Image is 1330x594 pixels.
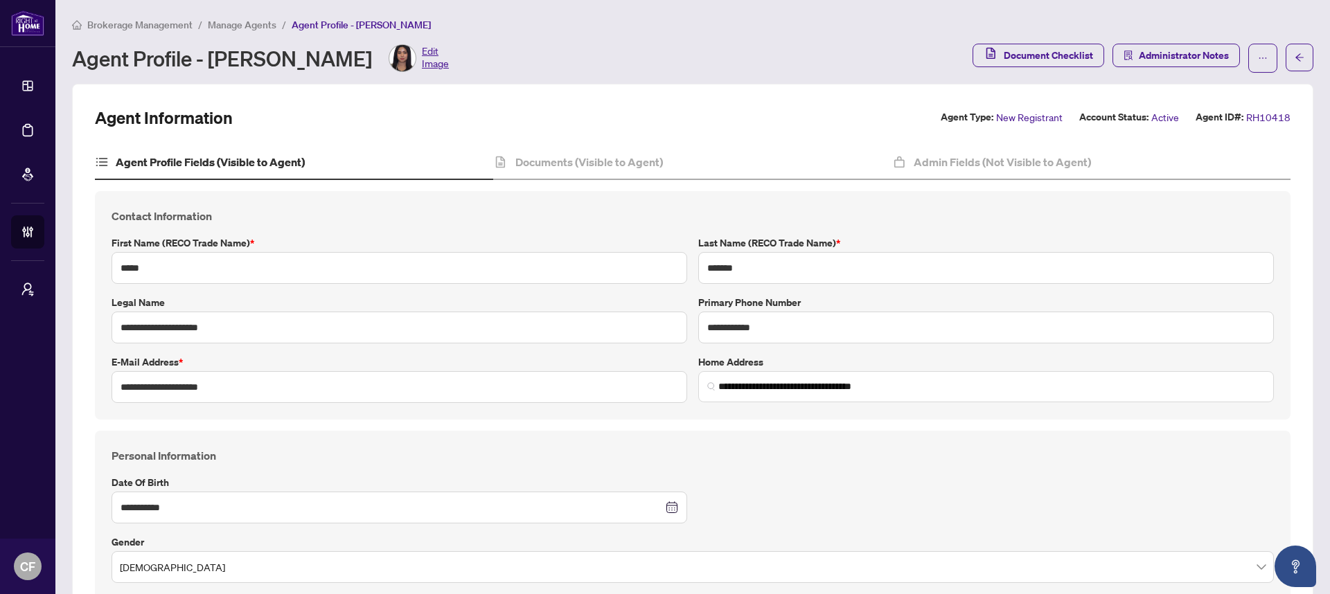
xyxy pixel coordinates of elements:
img: logo [11,10,44,36]
span: user-switch [21,282,35,296]
div: Agent Profile - [PERSON_NAME] [72,44,449,72]
span: RH10418 [1246,109,1291,125]
span: Manage Agents [208,19,276,31]
span: Document Checklist [1004,44,1093,66]
img: search_icon [707,382,716,390]
label: Gender [112,534,1274,550]
span: CF [20,557,35,576]
span: Female [120,554,1266,580]
span: home [72,20,82,30]
h4: Agent Profile Fields (Visible to Agent) [116,154,305,170]
label: Account Status: [1079,109,1149,125]
span: New Registrant [996,109,1063,125]
span: Active [1151,109,1179,125]
button: Administrator Notes [1112,44,1240,67]
label: Primary Phone Number [698,295,1274,310]
h2: Agent Information [95,107,233,129]
button: Document Checklist [973,44,1104,67]
label: Last Name (RECO Trade Name) [698,235,1274,251]
span: Agent Profile - [PERSON_NAME] [292,19,431,31]
label: Home Address [698,354,1274,370]
span: Administrator Notes [1139,44,1229,66]
label: Legal Name [112,295,687,310]
h4: Personal Information [112,447,1274,464]
label: Agent ID#: [1196,109,1243,125]
label: Date of Birth [112,475,687,490]
span: solution [1124,51,1133,60]
span: ellipsis [1258,53,1268,63]
img: Profile Icon [389,45,416,71]
span: Edit Image [422,44,449,72]
label: Agent Type: [941,109,993,125]
button: Open asap [1275,546,1316,587]
span: arrow-left [1295,53,1304,62]
li: / [198,17,202,33]
h4: Admin Fields (Not Visible to Agent) [914,154,1091,170]
h4: Documents (Visible to Agent) [515,154,663,170]
li: / [282,17,286,33]
span: Brokerage Management [87,19,193,31]
h4: Contact Information [112,208,1274,224]
label: E-mail Address [112,354,687,370]
label: First Name (RECO Trade Name) [112,235,687,251]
